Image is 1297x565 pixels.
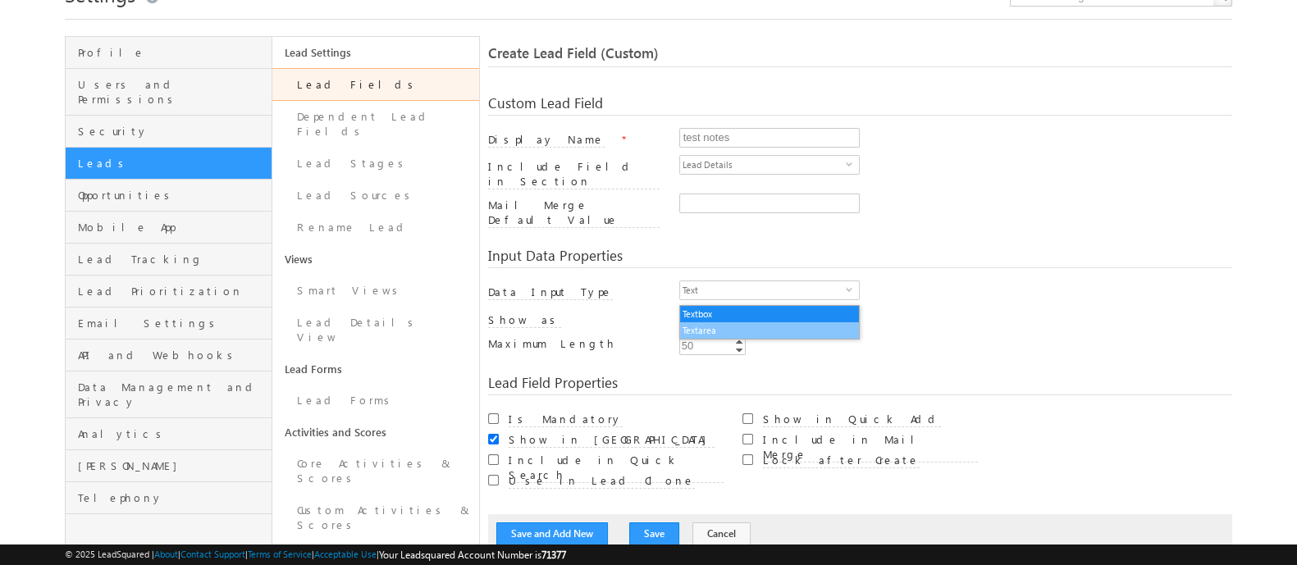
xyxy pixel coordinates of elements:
label: Lock after Create [763,453,920,468]
a: Data Input Type [488,285,613,298]
a: Core Activities & Scores [272,448,479,494]
a: Security [66,116,272,148]
a: Smart Views [272,275,479,307]
a: Lock after Create [763,453,920,467]
span: Security [78,124,267,139]
li: Textbox [680,306,859,322]
span: Mobile App [78,220,267,235]
a: Leads [66,148,272,180]
label: Include in Quick Search [509,453,724,483]
label: Show in [GEOGRAPHIC_DATA] [509,432,715,448]
a: Lead Details View [272,307,479,353]
a: Lead Stages [272,148,479,180]
a: [PERSON_NAME] [66,450,272,482]
span: Lead Prioritization [78,284,267,298]
a: Is Mandatory [509,412,623,426]
span: API and Webhooks [78,348,267,362]
a: Mail Merge Default Value [488,212,660,226]
button: Save [629,522,679,545]
label: Mail Merge Default Value [488,198,660,228]
div: 50 [679,336,696,355]
a: Analytics [66,418,272,450]
span: Analytics [78,426,267,441]
span: Lead Tracking [78,252,267,267]
span: Opportunities [78,188,267,203]
span: Lead Details [680,156,846,174]
a: Increment [733,337,746,345]
a: Contact Support [180,549,245,559]
a: Lead Fields [272,68,479,101]
a: Telephony [66,482,272,514]
a: Lead Forms [272,385,479,417]
button: Cancel [692,522,751,545]
a: Views [272,244,479,275]
span: Leads [78,156,267,171]
a: Show in Quick Add [763,412,941,426]
li: Textarea [680,322,859,339]
a: Profile [66,37,272,69]
a: Custom Activities & Scores [272,494,479,541]
a: Data Management and Privacy [66,371,272,418]
span: Profile [78,45,267,60]
div: Input Data Properties [488,248,1232,268]
a: Email Settings [66,308,272,339]
a: API and Webhooks [66,339,272,371]
span: © 2025 LeadSquared | | | | | [65,547,566,563]
a: Show in [GEOGRAPHIC_DATA] [509,432,715,446]
a: About [154,549,178,559]
a: Include Field in Section [488,174,660,188]
a: Rename Lead [272,212,479,244]
label: Include Field in Section [488,159,660,189]
button: Save and Add New [496,522,608,545]
span: Users and Permissions [78,77,267,107]
a: Display Name [488,132,618,146]
a: Users and Permissions [66,69,272,116]
span: Your Leadsquared Account Number is [379,549,566,561]
div: Custom Lead Field [488,96,1232,116]
label: Include in Mail Merge [763,432,978,462]
a: Lead Forms [272,353,479,385]
a: Mobile App [66,212,272,244]
label: Maximum Length [488,336,660,351]
label: Data Input Type [488,285,613,300]
a: Show as [488,312,561,326]
a: Acceptable Use [314,549,377,559]
label: Show in Quick Add [763,412,941,427]
a: Opportunities [66,180,272,212]
a: Lead Tracking [66,244,272,276]
span: select [846,285,859,293]
span: Text [680,281,846,299]
label: Is Mandatory [509,412,623,427]
a: Lead Settings [272,37,479,68]
a: Dependent Lead Fields [272,101,479,148]
a: Terms of Service [248,549,312,559]
a: Use in Lead Clone [509,473,695,487]
span: select [846,160,859,167]
span: 71377 [541,549,566,561]
span: [PERSON_NAME] [78,458,267,473]
label: Display Name [488,132,605,148]
a: Include in Mail Merge [763,447,978,461]
label: Use in Lead Clone [509,473,695,489]
span: Create Lead Field (Custom) [488,43,659,62]
a: Lead Prioritization [66,276,272,308]
a: Activities and Scores [272,417,479,448]
div: Lead Field Properties [488,376,1232,395]
a: Include in Quick Search [509,467,724,481]
label: Show as [488,312,561,328]
span: Email Settings [78,316,267,330]
a: Decrement [733,345,746,354]
a: Lead Sources [272,180,479,212]
span: Data Management and Privacy [78,380,267,409]
span: Telephony [78,490,267,505]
